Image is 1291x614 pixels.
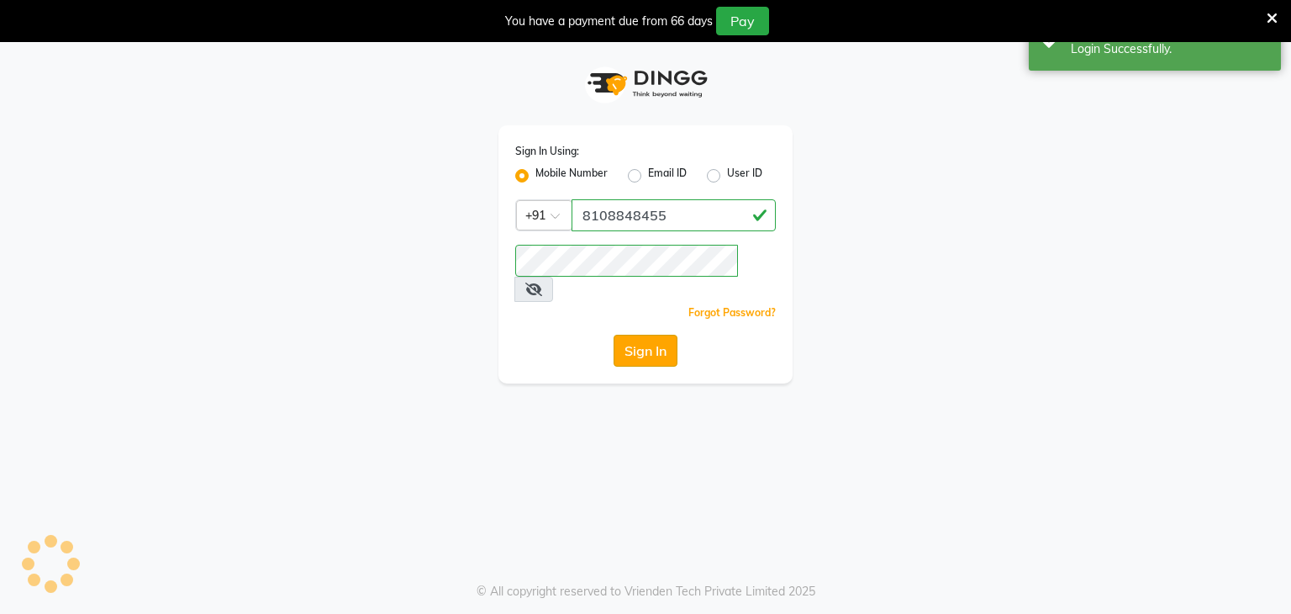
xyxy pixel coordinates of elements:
input: Username [515,245,738,277]
label: Email ID [648,166,687,186]
button: Pay [716,7,769,35]
button: Sign In [614,335,677,367]
label: User ID [727,166,762,186]
label: Sign In Using: [515,144,579,159]
img: logo1.svg [578,59,713,109]
div: Login Successfully. [1071,40,1268,58]
label: Mobile Number [535,166,608,186]
div: You have a payment due from 66 days [505,13,713,30]
input: Username [572,199,776,231]
a: Forgot Password? [688,306,776,319]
